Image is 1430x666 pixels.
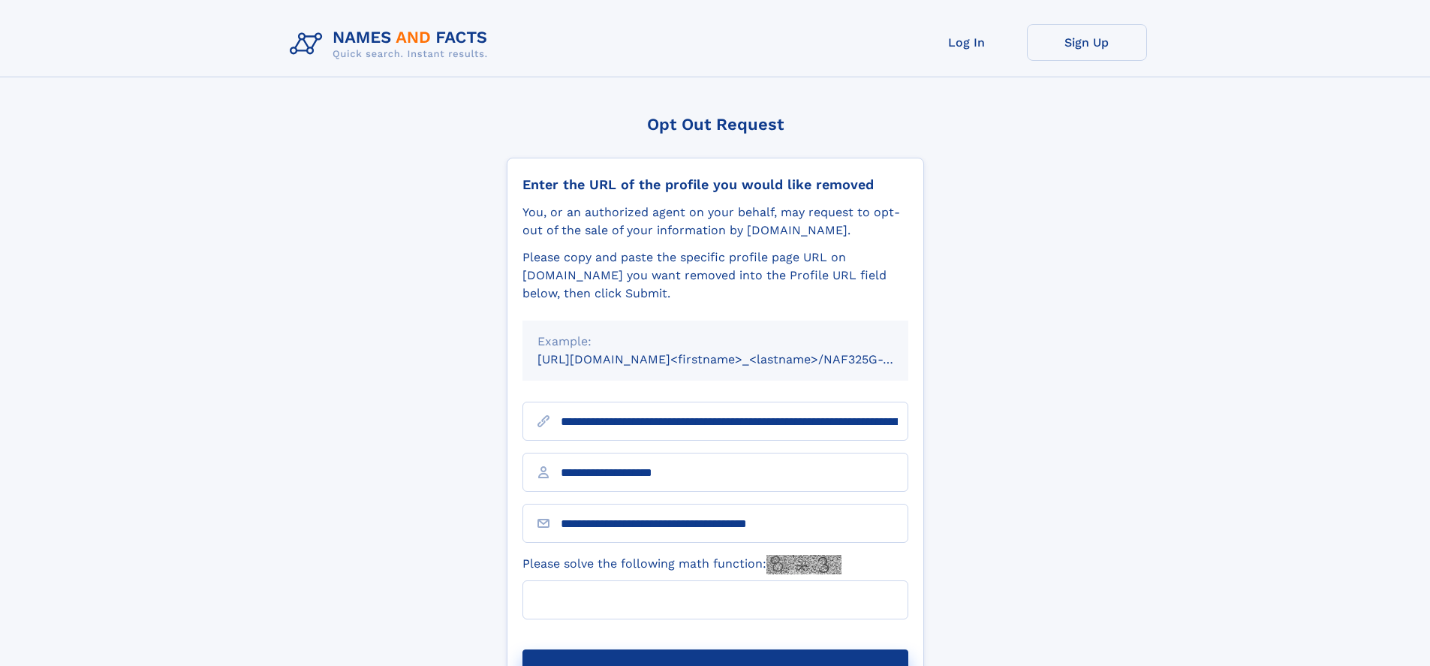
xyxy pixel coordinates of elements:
[537,333,893,351] div: Example:
[507,115,924,134] div: Opt Out Request
[284,24,500,65] img: Logo Names and Facts
[1027,24,1147,61] a: Sign Up
[907,24,1027,61] a: Log In
[522,203,908,240] div: You, or an authorized agent on your behalf, may request to opt-out of the sale of your informatio...
[522,249,908,303] div: Please copy and paste the specific profile page URL on [DOMAIN_NAME] you want removed into the Pr...
[537,352,937,366] small: [URL][DOMAIN_NAME]<firstname>_<lastname>/NAF325G-xxxxxxxx
[522,176,908,193] div: Enter the URL of the profile you would like removed
[522,555,841,574] label: Please solve the following math function:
